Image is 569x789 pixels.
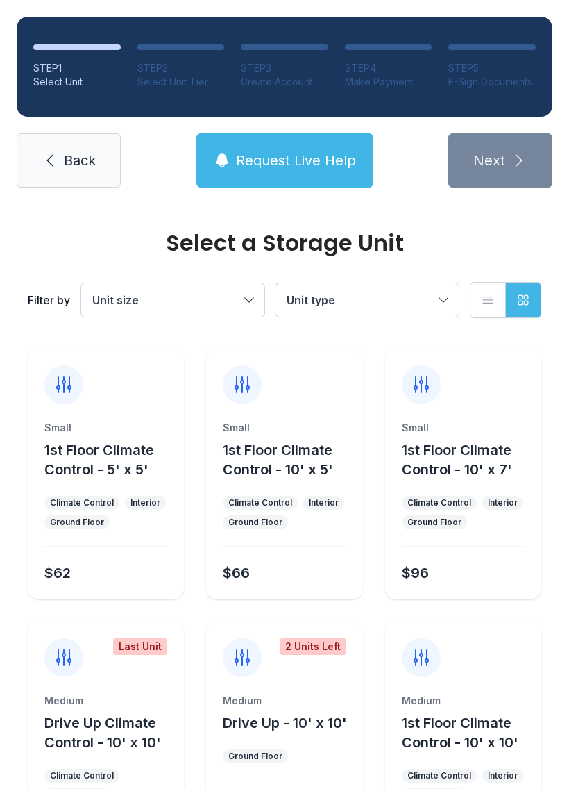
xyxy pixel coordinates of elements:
div: Interior [309,497,339,508]
span: 1st Floor Climate Control - 5' x 5' [44,442,154,478]
div: STEP 1 [33,61,121,75]
span: Request Live Help [236,151,356,170]
div: Select Unit [33,75,121,89]
span: Unit size [92,293,139,307]
div: Filter by [28,292,70,308]
div: Select Unit Tier [137,75,225,89]
button: 1st Floor Climate Control - 10' x 10' [402,713,536,752]
div: Climate Control [407,497,471,508]
div: Interior [130,497,160,508]
div: Climate Control [50,770,114,781]
div: Interior [488,770,518,781]
div: Small [402,421,525,435]
div: Small [44,421,167,435]
div: Medium [402,694,525,708]
span: 1st Floor Climate Control - 10' x 10' [402,715,518,751]
div: Ground Floor [228,517,282,528]
span: Drive Up - 10' x 10' [223,715,347,731]
div: Medium [223,694,346,708]
div: Climate Control [50,497,114,508]
div: Select a Storage Unit [28,232,541,254]
button: Unit size [81,283,264,317]
span: Back [64,151,96,170]
span: Unit type [287,293,335,307]
div: Small [223,421,346,435]
button: 1st Floor Climate Control - 10' x 7' [402,440,536,479]
div: Ground Floor [50,517,104,528]
span: Next [473,151,505,170]
div: $62 [44,563,71,583]
div: Make Payment [345,75,432,89]
div: Last Unit [113,638,167,655]
div: $66 [223,563,250,583]
button: 1st Floor Climate Control - 5' x 5' [44,440,178,479]
div: Interior [488,497,518,508]
div: Medium [44,694,167,708]
div: STEP 5 [448,61,536,75]
div: Create Account [241,75,328,89]
div: Ground Floor [228,751,282,762]
button: 1st Floor Climate Control - 10' x 5' [223,440,357,479]
div: Ground Floor [407,517,461,528]
div: $96 [402,563,429,583]
div: STEP 2 [137,61,225,75]
div: STEP 4 [345,61,432,75]
button: Drive Up Climate Control - 10' x 10' [44,713,178,752]
span: 1st Floor Climate Control - 10' x 7' [402,442,512,478]
span: 1st Floor Climate Control - 10' x 5' [223,442,333,478]
div: E-Sign Documents [448,75,536,89]
button: Unit type [275,283,459,317]
div: STEP 3 [241,61,328,75]
div: Climate Control [228,497,292,508]
button: Drive Up - 10' x 10' [223,713,347,733]
div: 2 Units Left [280,638,346,655]
div: Climate Control [407,770,471,781]
span: Drive Up Climate Control - 10' x 10' [44,715,161,751]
